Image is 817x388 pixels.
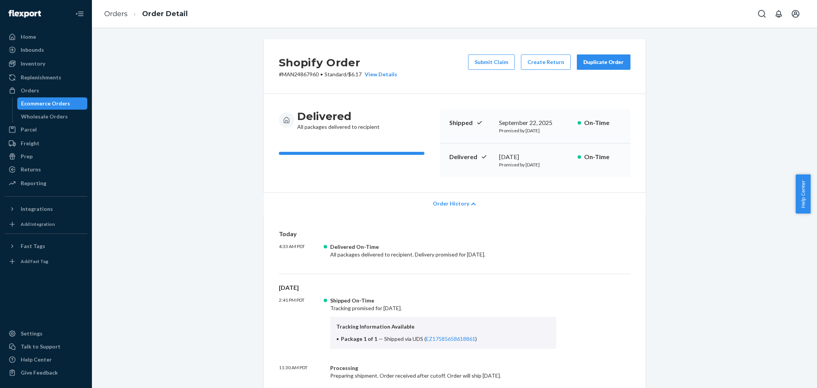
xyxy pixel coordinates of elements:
[279,364,324,380] p: 11:30 AM PDT
[5,203,87,215] button: Integrations
[5,44,87,56] a: Inbounds
[5,137,87,150] a: Freight
[21,87,39,94] div: Orders
[5,353,87,366] a: Help Center
[21,179,46,187] div: Reporting
[5,84,87,97] a: Orders
[577,54,630,70] button: Duplicate Order
[5,163,87,176] a: Returns
[142,10,188,18] a: Order Detail
[72,6,87,21] button: Close Navigation
[499,118,571,127] div: September 22, 2025
[336,323,550,330] p: Tracking Information Available
[279,297,324,349] p: 2:41 PM PDT
[279,230,630,238] p: Today
[499,127,571,134] p: Promised by [DATE]
[98,3,194,25] ol: breadcrumbs
[279,243,324,258] p: 4:33 AM PDT
[279,71,397,78] p: # MAN24867960 / $6.17
[279,54,397,71] h2: Shopify Order
[21,60,45,67] div: Inventory
[426,335,475,342] a: EZ17585658618861
[5,255,87,268] a: Add Fast Tag
[341,335,377,342] span: Package 1 of 1
[5,327,87,340] a: Settings
[21,46,44,54] div: Inbounds
[433,200,469,207] span: Order History
[330,243,557,258] div: All packages delivered to recipient. Delivery promised for [DATE].
[499,161,571,168] p: Promised by [DATE]
[297,109,380,123] h3: Delivered
[768,365,809,384] iframe: Opens a widget where you can chat to one of our agents
[583,58,624,66] div: Duplicate Order
[21,242,45,250] div: Fast Tags
[330,364,557,372] div: Processing
[330,297,557,349] div: Tracking promised for [DATE].
[21,258,48,265] div: Add Fast Tag
[21,140,39,147] div: Freight
[21,126,37,133] div: Parcel
[754,6,770,21] button: Open Search Box
[5,177,87,189] a: Reporting
[17,97,88,110] a: Ecommerce Orders
[21,330,43,337] div: Settings
[584,118,621,127] p: On-Time
[324,71,346,77] span: Standard
[21,153,33,160] div: Prep
[5,367,87,379] button: Give Feedback
[796,174,810,214] button: Help Center
[330,243,557,251] div: Delivered On-Time
[5,31,87,43] a: Home
[320,71,323,77] span: •
[21,343,61,350] div: Talk to Support
[378,335,383,342] span: —
[449,118,493,127] p: Shipped
[5,340,87,353] button: Talk to Support
[8,10,41,18] img: Flexport logo
[5,71,87,84] a: Replenishments
[21,166,41,173] div: Returns
[5,123,87,136] a: Parcel
[5,240,87,252] button: Fast Tags
[279,283,630,292] p: [DATE]
[384,335,477,342] span: Shipped via UDS ( )
[21,100,70,107] div: Ecommerce Orders
[499,153,571,161] div: [DATE]
[330,364,557,380] div: Preparing shipment. Order received after cutoff. Order will ship [DATE].
[21,74,61,81] div: Replenishments
[21,205,53,213] div: Integrations
[788,6,803,21] button: Open account menu
[771,6,786,21] button: Open notifications
[5,218,87,230] a: Add Integration
[21,356,52,363] div: Help Center
[449,153,493,161] p: Delivered
[468,54,515,70] button: Submit Claim
[21,221,55,227] div: Add Integration
[21,33,36,41] div: Home
[584,153,621,161] p: On-Time
[104,10,128,18] a: Orders
[5,150,87,163] a: Prep
[5,58,87,70] a: Inventory
[297,109,380,131] div: All packages delivered to recipient
[362,71,397,78] button: View Details
[330,297,557,304] div: Shipped On-Time
[521,54,571,70] button: Create Return
[17,110,88,123] a: Wholesale Orders
[21,369,58,376] div: Give Feedback
[21,113,68,120] div: Wholesale Orders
